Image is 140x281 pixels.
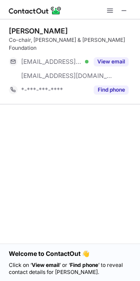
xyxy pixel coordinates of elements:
[21,72,113,80] span: [EMAIL_ADDRESS][DOMAIN_NAME]
[94,57,129,66] button: Reveal Button
[9,36,135,52] div: Co-chair, [PERSON_NAME] & [PERSON_NAME] Foundation
[9,249,131,258] h1: Welcome to ContactOut 👋
[9,26,68,35] div: [PERSON_NAME]
[21,58,82,66] span: [EMAIL_ADDRESS][DOMAIN_NAME]
[70,262,98,268] strong: Find phone
[94,85,129,94] button: Reveal Button
[9,5,62,16] img: ContactOut v5.3.10
[32,262,59,268] strong: View email
[9,262,131,276] p: Click on ‘ ’ or ‘ ’ to reveal contact details for [PERSON_NAME].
